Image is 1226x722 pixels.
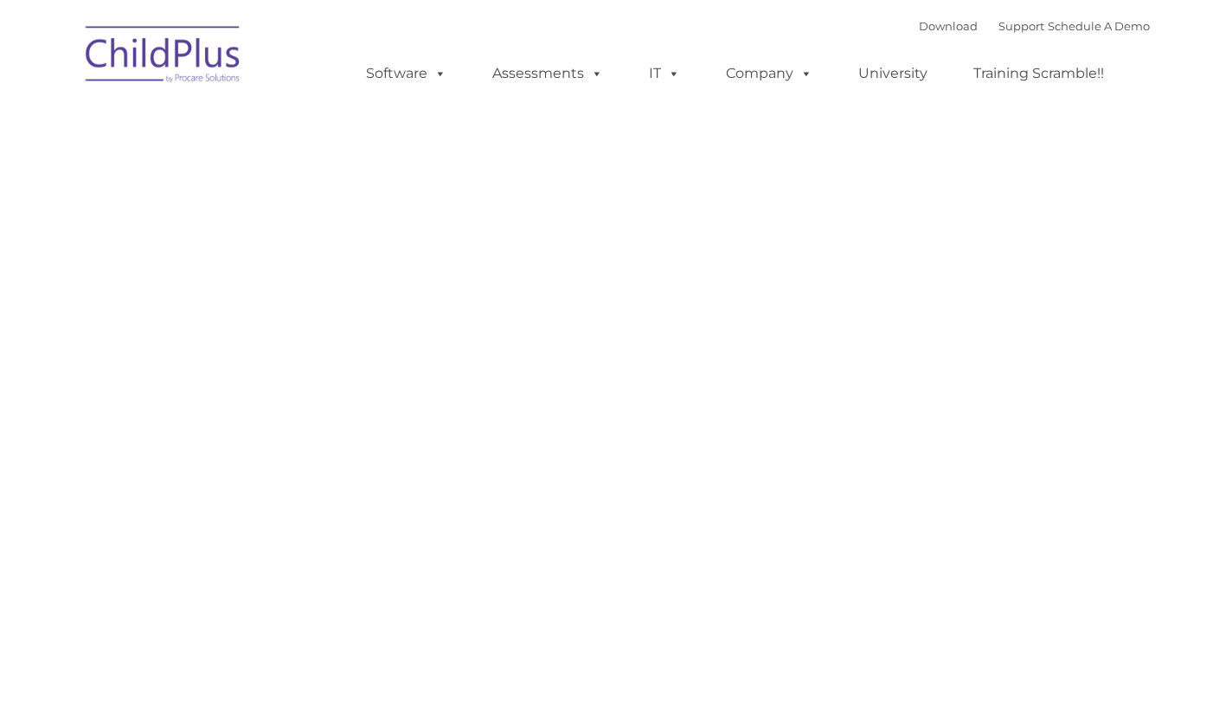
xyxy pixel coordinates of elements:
[998,19,1044,33] a: Support
[77,14,250,100] img: ChildPlus by Procare Solutions
[956,56,1121,91] a: Training Scramble!!
[475,56,620,91] a: Assessments
[841,56,945,91] a: University
[919,19,1150,33] font: |
[709,56,830,91] a: Company
[919,19,978,33] a: Download
[632,56,697,91] a: IT
[1048,19,1150,33] a: Schedule A Demo
[349,56,464,91] a: Software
